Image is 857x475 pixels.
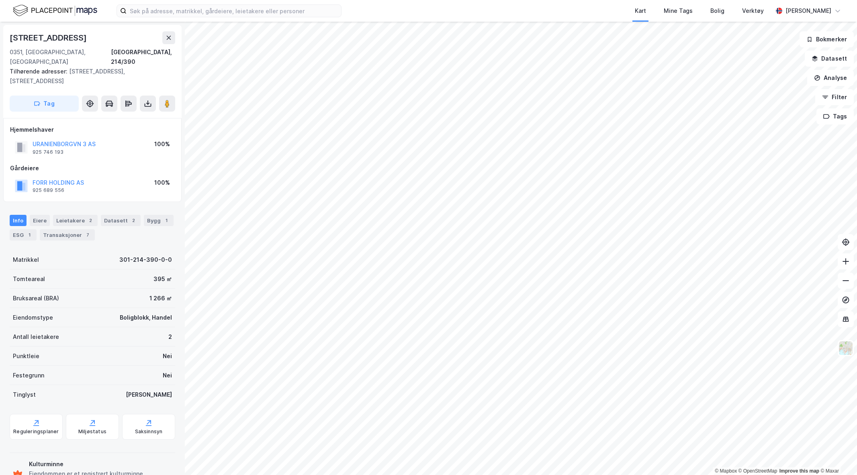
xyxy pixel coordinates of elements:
[10,68,69,75] span: Tilhørende adresser:
[13,428,59,435] div: Reguleringsplaner
[742,6,764,16] div: Verktøy
[33,149,63,155] div: 925 746 193
[129,216,137,224] div: 2
[53,215,98,226] div: Leietakere
[805,51,854,67] button: Datasett
[13,4,97,18] img: logo.f888ab2527a4732fd821a326f86c7f29.svg
[807,70,854,86] button: Analyse
[10,67,169,86] div: [STREET_ADDRESS], [STREET_ADDRESS]
[10,96,79,112] button: Tag
[13,255,39,265] div: Matrikkel
[13,371,44,380] div: Festegrunn
[710,6,724,16] div: Bolig
[664,6,693,16] div: Mine Tags
[120,313,172,322] div: Boligblokk, Handel
[86,216,94,224] div: 2
[817,436,857,475] iframe: Chat Widget
[33,187,64,194] div: 925 689 556
[149,294,172,303] div: 1 266 ㎡
[25,231,33,239] div: 1
[40,229,95,241] div: Transaksjoner
[168,332,172,342] div: 2
[101,215,141,226] div: Datasett
[779,468,819,474] a: Improve this map
[838,340,853,356] img: Z
[10,163,175,173] div: Gårdeiere
[30,215,50,226] div: Eiere
[84,231,92,239] div: 7
[127,5,341,17] input: Søk på adresse, matrikkel, gårdeiere, leietakere eller personer
[13,313,53,322] div: Eiendomstype
[635,6,646,16] div: Kart
[154,178,170,188] div: 100%
[13,274,45,284] div: Tomteareal
[816,108,854,124] button: Tags
[800,31,854,47] button: Bokmerker
[10,215,27,226] div: Info
[13,294,59,303] div: Bruksareal (BRA)
[144,215,174,226] div: Bygg
[10,31,88,44] div: [STREET_ADDRESS]
[10,229,37,241] div: ESG
[163,371,172,380] div: Nei
[29,459,172,469] div: Kulturminne
[111,47,175,67] div: [GEOGRAPHIC_DATA], 214/390
[153,274,172,284] div: 395 ㎡
[13,332,59,342] div: Antall leietakere
[715,468,737,474] a: Mapbox
[126,390,172,400] div: [PERSON_NAME]
[785,6,831,16] div: [PERSON_NAME]
[162,216,170,224] div: 1
[10,125,175,135] div: Hjemmelshaver
[163,351,172,361] div: Nei
[10,47,111,67] div: 0351, [GEOGRAPHIC_DATA], [GEOGRAPHIC_DATA]
[135,428,163,435] div: Saksinnsyn
[154,139,170,149] div: 100%
[119,255,172,265] div: 301-214-390-0-0
[13,390,36,400] div: Tinglyst
[738,468,777,474] a: OpenStreetMap
[13,351,39,361] div: Punktleie
[817,436,857,475] div: Kontrollprogram for chat
[78,428,106,435] div: Miljøstatus
[815,89,854,105] button: Filter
